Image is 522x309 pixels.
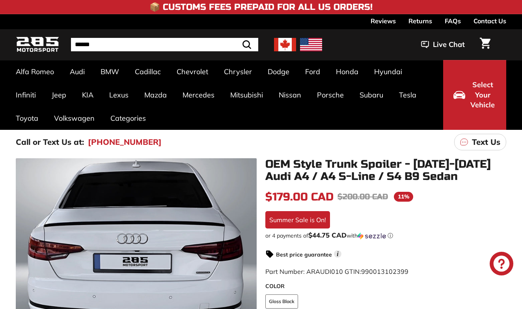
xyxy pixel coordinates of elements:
[103,107,154,130] a: Categories
[361,268,408,275] span: 990013102399
[475,31,495,58] a: Cart
[74,83,101,107] a: KIA
[265,232,506,240] div: or 4 payments of with
[8,83,44,107] a: Infiniti
[366,60,410,83] a: Hyundai
[474,14,506,28] a: Contact Us
[169,60,216,83] a: Chevrolet
[44,83,74,107] a: Jeep
[394,192,413,202] span: 11%
[175,83,222,107] a: Mercedes
[8,107,46,130] a: Toyota
[265,232,506,240] div: or 4 payments of$44.75 CADwithSezzle Click to learn more about Sezzle
[443,60,506,130] button: Select Your Vehicle
[328,60,366,83] a: Honda
[149,2,373,12] h4: 📦 Customs Fees Prepaid for All US Orders!
[334,250,341,258] span: i
[371,14,396,28] a: Reviews
[101,83,136,107] a: Lexus
[93,60,127,83] a: BMW
[352,83,391,107] a: Subaru
[411,35,475,54] button: Live Chat
[265,211,330,228] div: Summer Sale is On!
[260,60,297,83] a: Dodge
[408,14,432,28] a: Returns
[16,136,84,148] p: Call or Text Us at:
[337,192,388,202] span: $200.00 CAD
[127,60,169,83] a: Cadillac
[222,83,271,107] a: Mitsubishi
[271,83,309,107] a: Nissan
[71,38,258,51] input: Search
[276,251,332,258] strong: Best price guarantee
[454,134,506,150] a: Text Us
[16,36,59,54] img: Logo_285_Motorsport_areodynamics_components
[216,60,260,83] a: Chrysler
[445,14,461,28] a: FAQs
[265,158,506,183] h1: OEM Style Trunk Spoiler - [DATE]-[DATE] Audi A4 / A4 S-Line / S4 B9 Sedan
[46,107,103,130] a: Volkswagen
[62,60,93,83] a: Audi
[358,232,386,240] img: Sezzle
[433,39,465,50] span: Live Chat
[265,282,506,290] label: COLOR
[391,83,424,107] a: Tesla
[472,136,500,148] p: Text Us
[469,80,496,110] span: Select Your Vehicle
[265,190,334,204] span: $179.00 CAD
[309,83,352,107] a: Porsche
[136,83,175,107] a: Mazda
[297,60,328,83] a: Ford
[487,252,516,277] inbox-online-store-chat: Shopify online store chat
[308,231,347,239] span: $44.75 CAD
[8,60,62,83] a: Alfa Romeo
[88,136,162,148] a: [PHONE_NUMBER]
[265,268,408,275] span: Part Number: ARAUDI010 GTIN:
